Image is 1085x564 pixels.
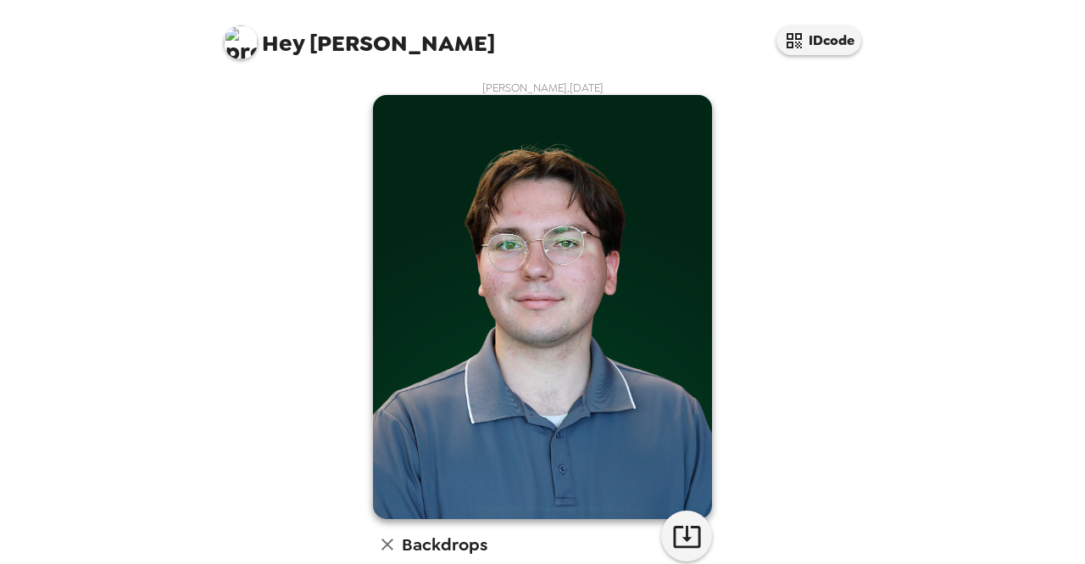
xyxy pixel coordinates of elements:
span: [PERSON_NAME] , [DATE] [482,81,604,95]
img: user [373,95,712,519]
h6: Backdrops [402,531,487,558]
button: IDcode [776,25,861,55]
span: [PERSON_NAME] [224,17,495,55]
img: profile pic [224,25,258,59]
span: Hey [262,28,304,59]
